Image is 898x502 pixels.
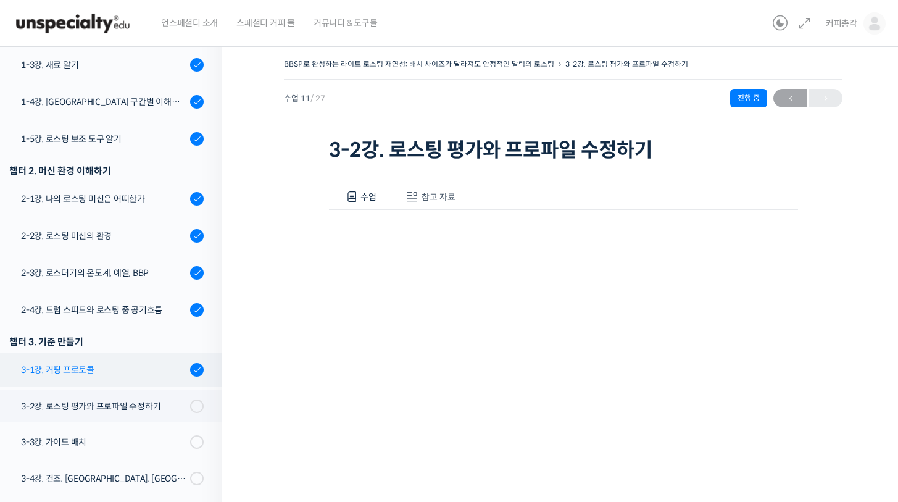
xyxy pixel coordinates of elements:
[360,191,376,203] span: 수업
[113,411,128,420] span: 대화
[329,138,798,162] h1: 3-2강. 로스팅 평가와 프로파일 수정하기
[159,391,237,422] a: 설정
[21,435,186,449] div: 3-3강. 가이드 배치
[81,391,159,422] a: 대화
[9,333,204,350] div: 챕터 3. 기준 만들기
[773,89,807,107] a: ←이전
[21,192,186,206] div: 2-1강. 나의 로스팅 머신은 어떠한가
[826,18,857,29] span: 커피총각
[21,95,186,109] div: 1-4강. [GEOGRAPHIC_DATA] 구간별 이해와 용어
[565,59,688,69] a: 3-2강. 로스팅 평가와 프로파일 수정하기
[21,363,186,377] div: 3-1강. 커핑 프로토콜
[422,191,455,203] span: 참고 자료
[21,132,186,146] div: 1-5강. 로스팅 보조 도구 알기
[4,391,81,422] a: 홈
[21,58,186,72] div: 1-3강. 재료 알기
[310,93,325,104] span: / 27
[773,90,807,107] span: ←
[191,410,206,420] span: 설정
[21,400,186,413] div: 3-2강. 로스팅 평가와 프로파일 수정하기
[21,266,186,280] div: 2-3강. 로스터기의 온도계, 예열, BBP
[284,59,554,69] a: BBSP로 완성하는 라이트 로스팅 재연성: 배치 사이즈가 달라져도 안정적인 말릭의 로스팅
[730,89,767,107] div: 진행 중
[39,410,46,420] span: 홈
[21,303,186,317] div: 2-4강. 드럼 스피드와 로스팅 중 공기흐름
[21,472,186,485] div: 3-4강. 건조, [GEOGRAPHIC_DATA], [GEOGRAPHIC_DATA] 구간의 화력 분배
[9,162,204,179] div: 챕터 2. 머신 환경 이해하기
[284,94,325,102] span: 수업 11
[21,229,186,243] div: 2-2강. 로스팅 머신의 환경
